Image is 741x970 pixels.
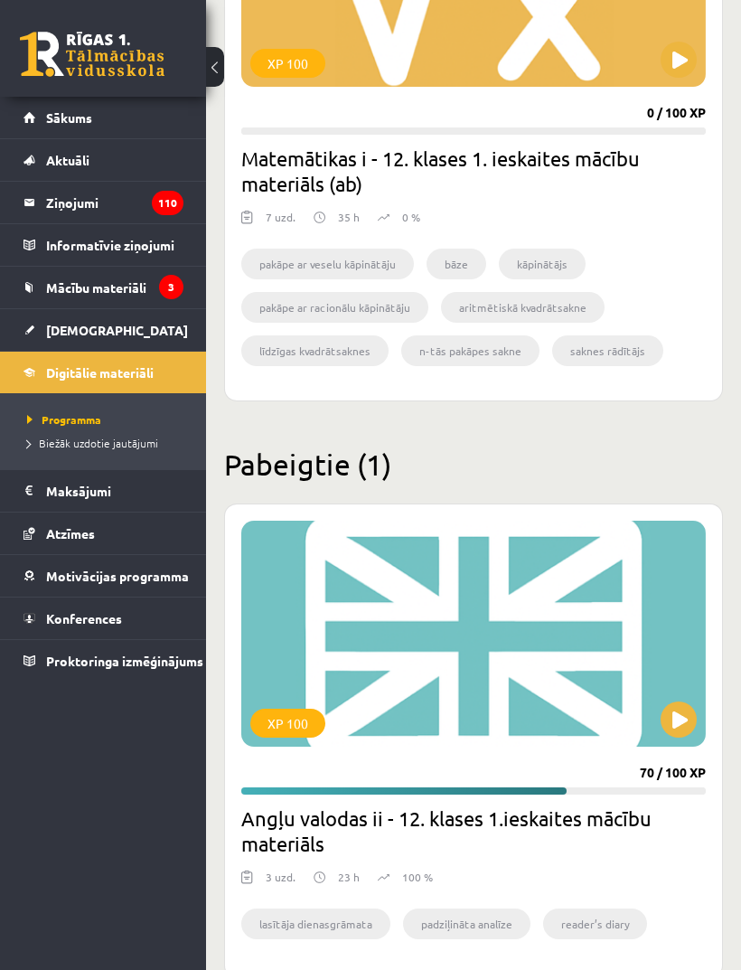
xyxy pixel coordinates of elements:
[427,249,486,279] li: bāze
[250,709,325,738] div: XP 100
[241,292,428,323] li: pakāpe ar racionālu kāpinātāju
[441,292,605,323] li: aritmētiskā kvadrātsakne
[266,869,295,896] div: 3 uzd.
[27,412,101,427] span: Programma
[46,182,183,223] legend: Ziņojumi
[23,640,183,682] a: Proktoringa izmēģinājums
[23,182,183,223] a: Ziņojumi110
[46,152,89,168] span: Aktuāli
[27,435,188,451] a: Biežāk uzdotie jautājumi
[46,109,92,126] span: Sākums
[266,209,295,236] div: 7 uzd.
[23,555,183,597] a: Motivācijas programma
[46,525,95,542] span: Atzīmes
[27,436,158,450] span: Biežāk uzdotie jautājumi
[401,335,539,366] li: n-tās pakāpes sakne
[241,909,390,939] li: lasītāja dienasgrāmata
[23,267,183,308] a: Mācību materiāli
[23,224,183,266] a: Informatīvie ziņojumi3
[23,139,183,181] a: Aktuāli
[241,146,706,196] h2: Matemātikas i - 12. klases 1. ieskaites mācību materiāls (ab)
[552,335,663,366] li: saknes rādītājs
[241,249,414,279] li: pakāpe ar veselu kāpinātāju
[46,279,146,296] span: Mācību materiāli
[338,869,360,885] p: 23 h
[46,224,183,266] legend: Informatīvie ziņojumi
[241,805,706,856] h2: Angļu valodas ii - 12. klases 1.ieskaites mācību materiāls
[23,97,183,138] a: Sākums
[23,598,183,639] a: Konferences
[338,209,360,225] p: 35 h
[499,249,586,279] li: kāpinātājs
[46,610,122,626] span: Konferences
[46,568,189,584] span: Motivācijas programma
[241,335,389,366] li: līdzīgas kvadrātsaknes
[23,352,183,393] a: Digitālie materiāli
[250,49,325,78] div: XP 100
[46,470,183,512] legend: Maksājumi
[46,322,188,338] span: [DEMOGRAPHIC_DATA]
[23,309,183,351] a: [DEMOGRAPHIC_DATA]
[224,447,723,482] h2: Pabeigtie (1)
[27,411,188,428] a: Programma
[543,909,647,939] li: reader’s diary
[159,275,183,299] i: 3
[46,653,203,669] span: Proktoringa izmēģinājums
[402,209,420,225] p: 0 %
[46,364,154,381] span: Digitālie materiāli
[152,191,183,215] i: 110
[23,470,183,512] a: Maksājumi
[20,32,164,77] a: Rīgas 1. Tālmācības vidusskola
[403,909,530,939] li: padziļināta analīze
[402,869,433,885] p: 100 %
[23,513,183,554] a: Atzīmes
